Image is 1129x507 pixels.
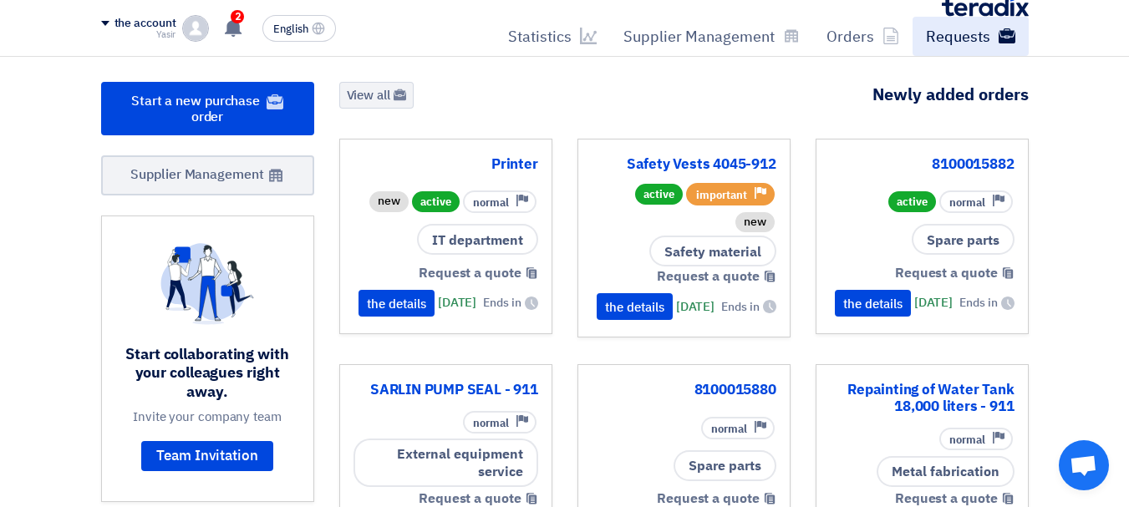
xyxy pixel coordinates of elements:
font: English [273,21,308,37]
font: 2 [235,11,241,23]
button: the details [597,293,673,320]
font: new [744,213,766,231]
font: IT department [432,230,523,250]
font: Safety Vests 4045-912 [627,154,776,175]
font: normal [711,421,747,437]
font: Ends in [959,294,997,312]
font: External equipment service [397,444,523,482]
font: Requests [926,25,990,48]
a: Supplier Management [610,17,813,56]
font: Orders [826,25,874,48]
button: the details [359,290,435,317]
font: Repainting of Water Tank 18,000 liters - 911 [847,379,1014,417]
font: normal [473,415,509,431]
font: Statistics [508,25,572,48]
font: Metal fabrication [892,462,999,482]
font: new [378,193,400,210]
font: Team Invitation [156,445,258,466]
font: the details [367,295,426,313]
font: Supplier Management [623,25,775,48]
a: Orders [813,17,913,56]
font: Yasir [156,28,176,42]
font: Start a new purchase order [131,91,260,127]
font: 8100015882 [932,154,1014,175]
a: Statistics [495,17,610,56]
font: active [643,186,674,202]
font: 8100015880 [694,379,776,400]
font: SARLIN PUMP SEAL - 911 [370,379,538,400]
font: Safety material [664,241,761,261]
a: 8100015880 [592,382,776,398]
font: Ends in [721,298,759,316]
a: Supplier Management [101,155,314,195]
font: the account [114,14,176,32]
font: Printer [491,154,538,175]
img: invite_your_team.svg [160,243,254,325]
a: Printer [353,156,538,173]
a: Open chat [1059,440,1109,490]
font: normal [949,432,985,448]
a: Requests [913,17,1029,56]
font: [DATE] [438,293,476,312]
font: the details [605,298,664,317]
a: 8100015882 [830,156,1015,173]
font: View all [347,86,390,104]
font: [DATE] [676,297,715,316]
a: View all [339,82,414,109]
font: Request a quote [657,266,760,286]
a: Repainting of Water Tank 18,000 liters - 911 [830,382,1015,415]
font: Start collaborating with your colleagues right away. [125,342,289,403]
font: Supplier Management [130,165,263,185]
font: Request a quote [895,263,998,283]
font: Spare parts [689,456,761,476]
font: the details [843,295,903,313]
a: SARLIN PUMP SEAL - 911 [353,382,538,398]
font: Invite your company team [133,408,282,426]
img: profile_test.png [182,15,209,42]
a: Team Invitation [141,441,273,471]
font: Spare parts [927,230,999,250]
font: Request a quote [419,263,521,283]
font: Newly added orders [872,82,1029,107]
font: normal [473,195,509,210]
font: [DATE] [914,293,953,312]
font: active [420,194,451,210]
button: English [262,15,336,42]
font: important [696,187,747,203]
button: the details [835,290,911,317]
font: Ends in [483,294,521,312]
font: normal [949,195,985,210]
font: active [897,194,928,210]
a: Safety Vests 4045-912 [592,156,776,173]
